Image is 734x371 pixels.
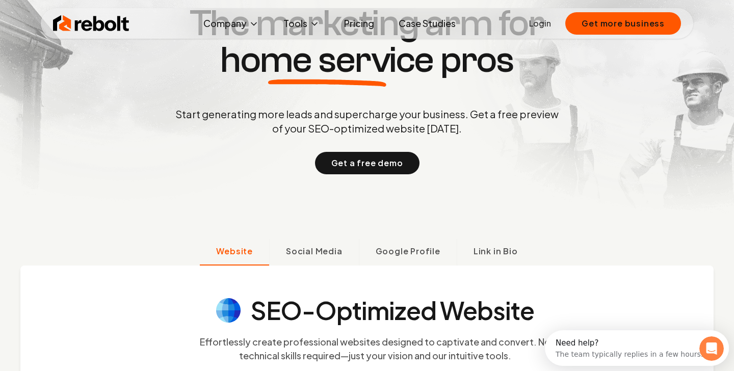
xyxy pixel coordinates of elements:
div: Open Intercom Messenger [4,4,188,32]
button: Google Profile [359,239,457,266]
button: Link in Bio [457,239,534,266]
span: Google Profile [376,245,440,257]
button: Social Media [269,239,359,266]
h1: The marketing arm for pros [122,5,612,78]
iframe: Intercom live chat [699,336,724,361]
span: Link in Bio [474,245,518,257]
button: Get a free demo [315,152,420,174]
div: The team typically replies in a few hours. [11,17,158,28]
p: Start generating more leads and supercharge your business. Get a free preview of your SEO-optimiz... [173,107,561,136]
button: Get more business [565,12,681,35]
a: Login [529,17,551,30]
h4: SEO-Optimized Website [251,298,534,323]
div: Need help? [11,9,158,17]
button: Website [200,239,269,266]
span: Social Media [286,245,343,257]
iframe: Intercom live chat discovery launcher [545,330,729,366]
span: Website [216,245,253,257]
img: Rebolt Logo [53,13,129,34]
a: Pricing [336,13,382,34]
a: Case Studies [390,13,464,34]
button: Tools [275,13,328,34]
span: home service [220,42,434,78]
button: Company [195,13,267,34]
